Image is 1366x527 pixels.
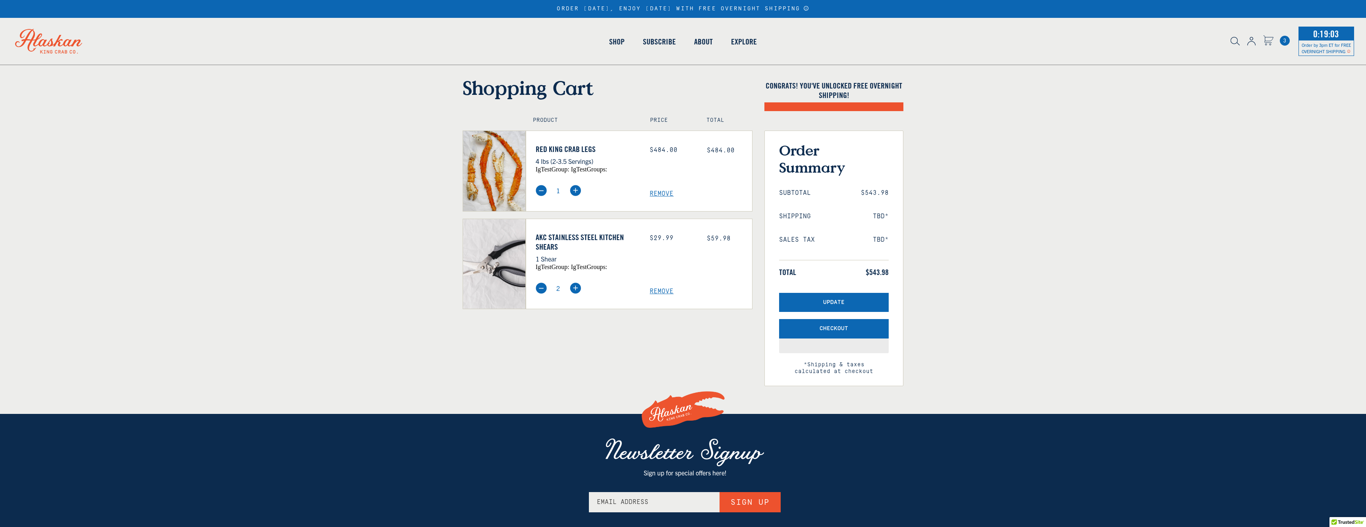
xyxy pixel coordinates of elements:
[820,325,848,332] span: Checkout
[706,117,745,124] h4: Total
[463,76,752,99] h1: Shopping Cart
[779,293,889,312] button: Update
[1280,36,1290,46] span: 3
[1347,48,1351,54] span: Shipping Notice Icon
[536,144,638,154] a: Red King Crab Legs
[1247,37,1256,46] img: account
[536,185,547,196] img: minus
[650,117,689,124] h4: Price
[639,382,727,438] img: Alaskan King Crab Co. Logo
[779,189,811,197] span: Subtotal
[571,166,607,173] span: igTestGroups:
[533,117,633,124] h4: Product
[650,146,695,154] div: $484.00
[1263,35,1273,47] a: Cart
[1231,37,1240,46] img: search
[589,492,720,512] input: Email Address
[779,354,889,375] span: *Shipping & taxes calculated at checkout
[463,131,525,211] img: Red King Crab Legs - 4 lbs (2-3.5 Servings)
[634,19,685,64] a: Subscribe
[1311,26,1341,42] span: 0:19:03
[722,19,766,64] a: Explore
[779,267,796,277] span: Total
[463,219,525,309] img: AKC Stainless Steel Kitchen Shears - 1 Shear
[536,254,638,264] p: 1 Shear
[4,18,93,65] img: Alaskan King Crab Co. logo
[1280,36,1290,46] a: Cart
[536,156,638,166] p: 4 lbs (2-3.5 Servings)
[779,213,811,220] span: Shipping
[557,6,809,12] div: ORDER [DATE], ENJOY [DATE] WITH FREE OVERNIGHT SHIPPING
[600,19,634,64] a: Shop
[516,467,853,478] p: Sign up for special offers here!
[650,288,752,295] a: Remove
[764,81,903,100] h4: Congrats! You've unlocked FREE OVERNIGHT SHIPPING!
[779,319,889,339] button: Checkout
[707,235,731,242] span: $59.98
[823,299,845,306] span: Update
[685,19,722,64] a: About
[720,492,781,512] button: Sign Up
[536,263,569,270] span: igTestGroup:
[779,236,815,244] span: Sales Tax
[536,283,547,294] img: minus
[1302,42,1351,54] span: Order by 3pm ET for FREE OVERNIGHT SHIPPING
[570,283,581,294] img: plus
[650,235,695,242] div: $29.99
[861,189,889,197] span: $543.98
[866,267,889,277] span: $543.98
[779,142,889,176] h3: Order Summary
[536,166,569,173] span: igTestGroup:
[536,233,638,252] a: AKC Stainless Steel Kitchen Shears
[803,6,809,11] a: Announcement Bar Modal
[707,147,735,154] span: $484.00
[570,185,581,196] img: plus
[650,190,752,198] a: Remove
[571,263,607,270] span: igTestGroups:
